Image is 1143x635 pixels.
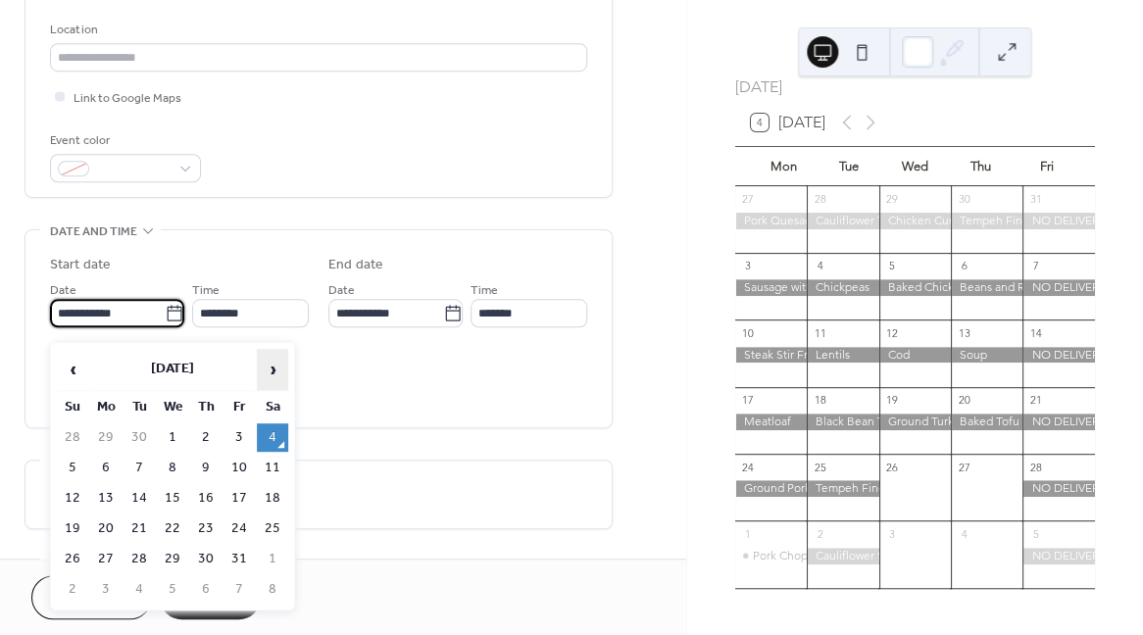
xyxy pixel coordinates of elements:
div: 28 [1028,460,1043,474]
div: Beans and Rice [951,279,1022,296]
td: 7 [124,454,155,482]
div: Steak Stir Fry [735,347,807,364]
div: 13 [957,325,971,340]
td: 27 [90,545,122,573]
td: 6 [190,575,222,604]
td: 24 [224,514,255,543]
div: NO DELIVERIES [1022,347,1094,364]
div: 6 [957,259,971,273]
span: Date and time [50,221,137,242]
td: 1 [157,423,188,452]
div: 28 [813,192,827,207]
span: Time [471,280,498,301]
td: 23 [190,514,222,543]
div: 2 [813,526,827,541]
div: 11 [813,325,827,340]
div: Sausage with Winter Veggies [735,279,807,296]
div: 30 [957,192,971,207]
div: 27 [741,192,756,207]
td: 14 [124,484,155,513]
div: Tempeh Fingers [951,213,1022,229]
td: 25 [257,514,288,543]
div: Thu [948,147,1014,186]
div: NO DELIVERIES [1022,480,1094,497]
div: 29 [885,192,900,207]
td: 26 [57,545,88,573]
a: Cancel [31,575,152,619]
div: 5 [885,259,900,273]
div: 31 [1028,192,1043,207]
div: Pork Chops [753,548,813,564]
div: Chicken Curry [879,213,951,229]
div: 1 [741,526,756,541]
div: Location [50,20,583,40]
td: 30 [124,423,155,452]
span: ‹ [58,350,87,389]
td: 29 [157,545,188,573]
span: Link to Google Maps [74,88,181,109]
div: Wed [882,147,948,186]
div: Start date [50,255,111,275]
span: Date [328,280,355,301]
div: 4 [813,259,827,273]
div: Pork Chops [735,548,807,564]
td: 9 [190,454,222,482]
span: Date [50,280,76,301]
td: 5 [57,454,88,482]
td: 19 [57,514,88,543]
td: 29 [90,423,122,452]
div: NO DELIVERIES [1022,213,1094,229]
td: 10 [224,454,255,482]
div: 26 [885,460,900,474]
td: 2 [190,423,222,452]
div: 14 [1028,325,1043,340]
div: 19 [885,393,900,408]
div: 3 [885,526,900,541]
div: Cauliflower Soup [807,548,878,564]
td: 5 [157,575,188,604]
td: 13 [90,484,122,513]
td: 3 [224,423,255,452]
th: Su [57,393,88,421]
div: 18 [813,393,827,408]
div: NO DELIVERIES [1022,414,1094,430]
div: Baked Tofu [951,414,1022,430]
th: [DATE] [90,349,255,391]
th: Th [190,393,222,421]
th: Sa [257,393,288,421]
td: 8 [157,454,188,482]
div: Tue [817,147,882,186]
div: Mon [751,147,817,186]
td: 11 [257,454,288,482]
td: 17 [224,484,255,513]
div: 21 [1028,393,1043,408]
div: Meatloaf [735,414,807,430]
div: 12 [885,325,900,340]
div: 27 [957,460,971,474]
td: 1 [257,545,288,573]
td: 28 [57,423,88,452]
div: 10 [741,325,756,340]
div: Ground Turkey [879,414,951,430]
div: Soup [951,347,1022,364]
div: 25 [813,460,827,474]
div: Ground Pork Fried Rice [735,480,807,497]
th: Tu [124,393,155,421]
div: Tempeh Fingers [807,480,878,497]
td: 6 [90,454,122,482]
div: 7 [1028,259,1043,273]
div: NO DELIVERIES [1022,279,1094,296]
td: 4 [124,575,155,604]
th: Mo [90,393,122,421]
div: Black Bean Tacos [807,414,878,430]
div: Fri [1014,147,1079,186]
div: 20 [957,393,971,408]
td: 30 [190,545,222,573]
div: [DATE] [735,75,1095,99]
div: Event color [50,130,197,151]
div: 4 [957,526,971,541]
td: 31 [224,545,255,573]
span: Time [192,280,220,301]
div: Baked Chicken [879,279,951,296]
div: Cauliflower Tacos [807,213,878,229]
